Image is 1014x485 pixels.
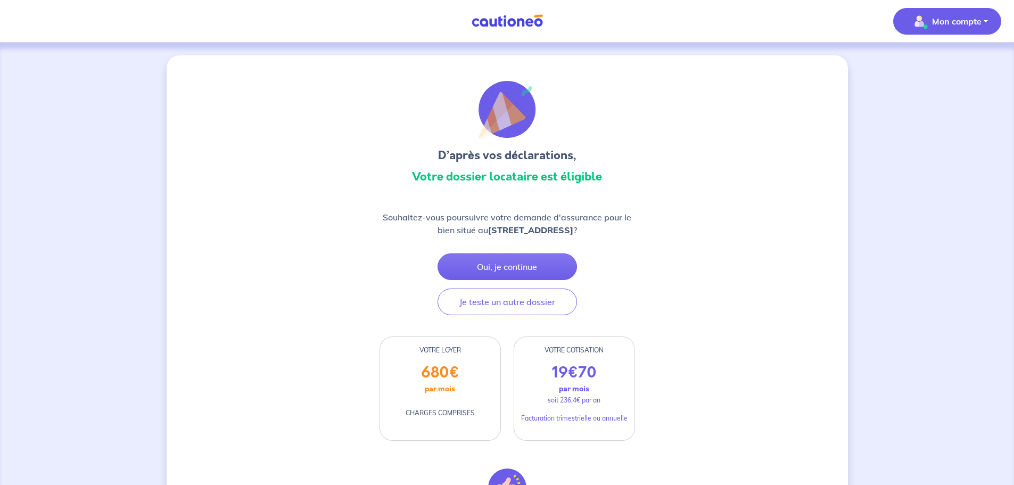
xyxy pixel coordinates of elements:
[380,168,635,185] h3: Votre dossier locataire est éligible
[438,289,577,315] button: Je teste un autre dossier
[521,414,628,423] p: Facturation trimestrielle ou annuelle
[578,362,597,383] span: 70
[568,362,578,383] span: €
[380,346,500,355] div: VOTRE LOYER
[425,382,455,396] p: par mois
[488,225,573,235] strong: [STREET_ADDRESS]
[421,364,459,382] p: 680 €
[911,13,928,30] img: illu_account_valid_menu.svg
[380,147,635,164] h3: D’après vos déclarations,
[552,364,597,382] p: 19
[406,408,475,418] p: CHARGES COMPRISES
[932,15,982,28] p: Mon compte
[559,382,589,396] p: par mois
[548,396,600,405] p: soit 236,4€ par an
[380,211,635,236] p: Souhaitez-vous poursuivre votre demande d'assurance pour le bien situé au ?
[438,253,577,280] button: Oui, je continue
[514,346,634,355] div: VOTRE COTISATION
[479,81,536,138] img: illu_congratulation.svg
[893,8,1001,35] button: illu_account_valid_menu.svgMon compte
[467,14,547,28] img: Cautioneo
